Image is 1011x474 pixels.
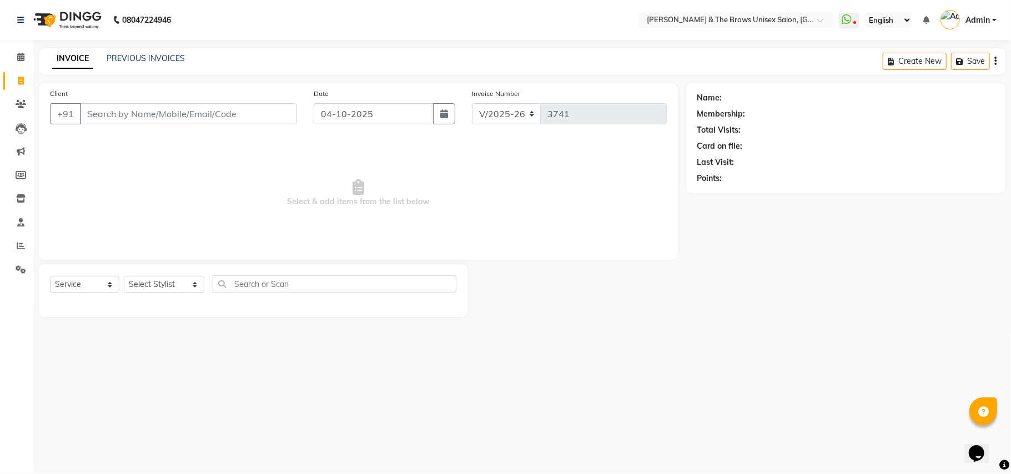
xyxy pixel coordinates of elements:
[883,53,947,70] button: Create New
[52,49,93,69] a: INVOICE
[697,92,722,104] div: Name:
[965,14,990,26] span: Admin
[80,103,297,124] input: Search by Name/Mobile/Email/Code
[50,89,68,99] label: Client
[472,89,520,99] label: Invoice Number
[50,138,667,249] span: Select & add items from the list below
[697,157,735,168] div: Last Visit:
[213,275,456,293] input: Search or Scan
[697,108,746,120] div: Membership:
[697,173,722,184] div: Points:
[122,4,171,36] b: 08047224946
[107,53,185,63] a: PREVIOUS INVOICES
[951,53,990,70] button: Save
[50,103,81,124] button: +91
[697,140,743,152] div: Card on file:
[28,4,104,36] img: logo
[940,10,960,29] img: Admin
[697,124,741,136] div: Total Visits:
[964,430,1000,463] iframe: chat widget
[314,89,329,99] label: Date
